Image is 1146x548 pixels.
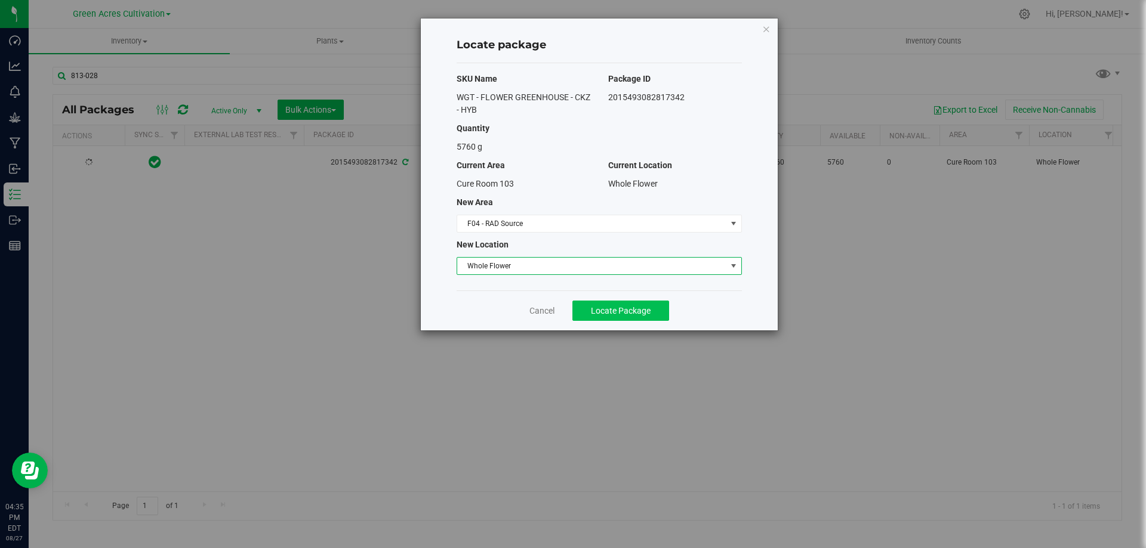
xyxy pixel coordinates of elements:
[608,179,658,188] span: Whole Flower
[457,123,489,133] span: Quantity
[457,258,726,274] span: Whole Flower
[12,453,48,488] iframe: Resource center
[457,142,482,151] span: 5760 g
[572,301,669,321] button: Locate Package
[457,74,497,83] span: SKU Name
[726,258,741,274] span: select
[591,306,651,315] span: Locate Package
[457,38,742,53] h4: Locate package
[457,240,509,249] span: New Location
[608,160,672,170] span: Current Location
[457,160,505,170] span: Current Area
[608,74,651,83] span: Package ID
[457,197,493,207] span: New Area
[457,92,590,114] span: WGT - FLOWER GREENHOUSE - CKZ - HYB
[457,215,726,232] span: F04 - RAD Source
[608,92,685,102] span: 2015493082817342
[529,305,554,317] a: Cancel
[726,215,741,232] span: select
[457,179,514,188] span: Cure Room 103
